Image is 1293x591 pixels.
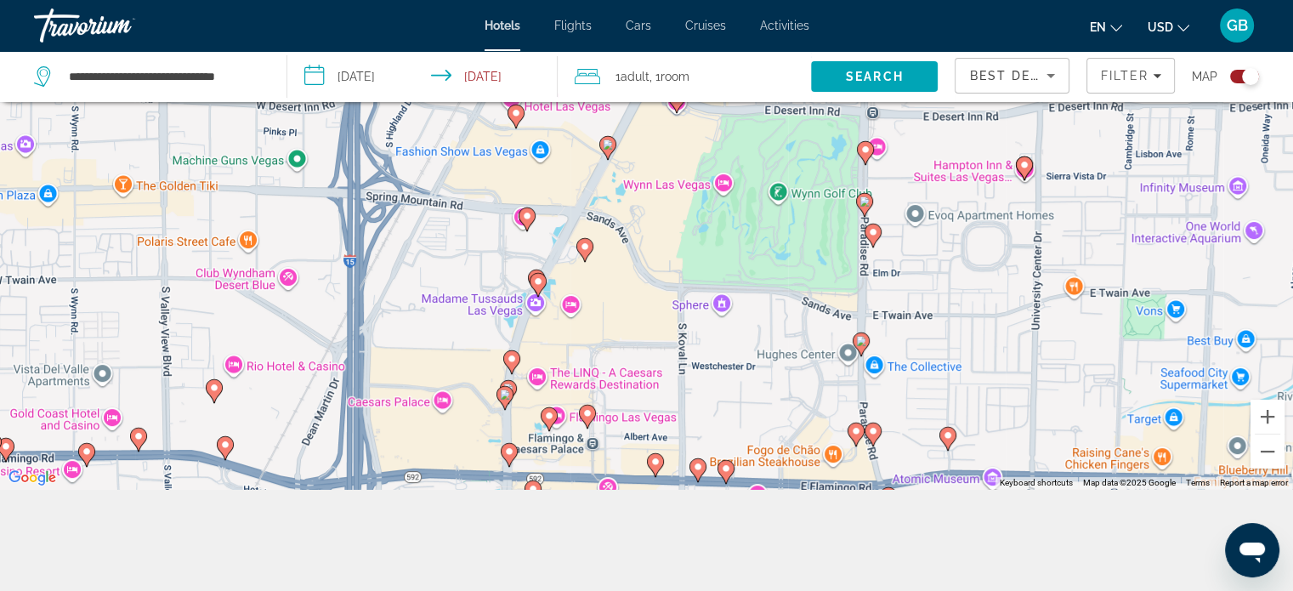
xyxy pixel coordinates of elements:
a: Open this area in Google Maps (opens a new window) [4,467,60,489]
button: Zoom out [1250,435,1284,469]
span: Map data ©2025 Google [1083,478,1176,487]
span: en [1090,20,1106,34]
a: Travorium [34,3,204,48]
iframe: Button to launch messaging window [1225,523,1279,577]
button: Change language [1090,14,1122,39]
span: 1 [615,65,649,88]
a: Flights [554,19,592,32]
button: Keyboard shortcuts [1000,477,1073,489]
a: Cars [626,19,651,32]
span: Filter [1100,69,1148,82]
button: Search [811,61,938,92]
a: Cruises [685,19,726,32]
button: Travelers: 1 adult, 0 children [558,51,811,102]
span: Room [661,70,689,83]
mat-select: Sort by [969,65,1055,86]
img: Google [4,467,60,489]
button: User Menu [1215,8,1259,43]
span: Search [846,70,904,83]
span: GB [1227,17,1248,34]
span: , 1 [649,65,689,88]
button: Toggle map [1217,69,1259,84]
input: Search hotel destination [67,64,261,89]
span: Adult [621,70,649,83]
span: Map [1192,65,1217,88]
a: Terms (opens in new tab) [1186,478,1210,487]
a: Activities [760,19,809,32]
button: Zoom in [1250,400,1284,434]
button: Select check in and out date [287,51,558,102]
button: Filters [1086,58,1175,94]
a: Hotels [485,19,520,32]
span: USD [1148,20,1173,34]
a: Report a map error [1220,478,1288,487]
span: Best Deals [969,69,1058,82]
button: Change currency [1148,14,1189,39]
